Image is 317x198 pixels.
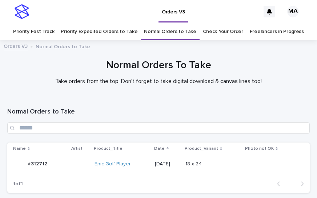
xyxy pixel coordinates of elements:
tr: #312712#312712 -Epic Golf Player [DATE]18 x 2418 x 24 - [7,155,310,173]
h1: Normal Orders to Take [7,108,310,116]
button: Next [290,181,310,187]
p: - [72,161,89,167]
a: Freelancers in Progress [250,23,304,40]
h1: Normal Orders To Take [7,59,310,72]
p: [DATE] [155,161,179,167]
a: Orders V3 [4,42,28,50]
p: Product_Variant [185,145,218,153]
img: stacker-logo-s-only.png [15,4,29,19]
p: Date [154,145,165,153]
div: MA [287,6,299,17]
p: 1 of 1 [7,175,29,193]
a: Priority Fast Track [13,23,54,40]
input: Search [7,122,310,134]
a: Check Your Order [203,23,243,40]
p: Photo not OK [245,145,274,153]
a: Epic Golf Player [95,161,131,167]
button: Back [271,181,290,187]
p: Take orders from the top. Don't forget to take digital download & canvas lines too! [13,78,304,85]
a: Normal Orders to Take [144,23,196,40]
p: Normal Orders to Take [36,42,90,50]
p: Name [13,145,26,153]
p: Artist [71,145,83,153]
p: Product_Title [94,145,123,153]
p: 18 x 24 [185,160,203,167]
p: #312712 [28,160,49,167]
a: Priority Expedited Orders to Take [61,23,137,40]
p: - [246,161,298,167]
